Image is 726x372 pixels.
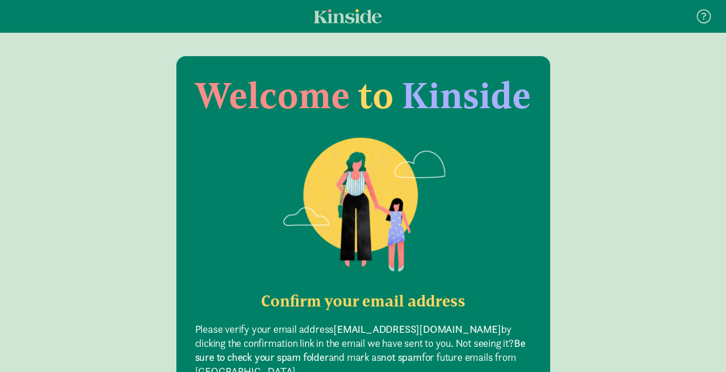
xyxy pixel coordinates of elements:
[358,74,394,118] span: to
[402,74,531,118] span: Kinside
[195,336,526,364] b: Be sure to check your spam folder
[314,9,382,23] a: Kinside
[195,74,350,118] span: Welcome
[195,292,532,311] h2: Confirm your email address
[381,350,421,364] b: not spam
[334,322,501,336] b: [EMAIL_ADDRESS][DOMAIN_NAME]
